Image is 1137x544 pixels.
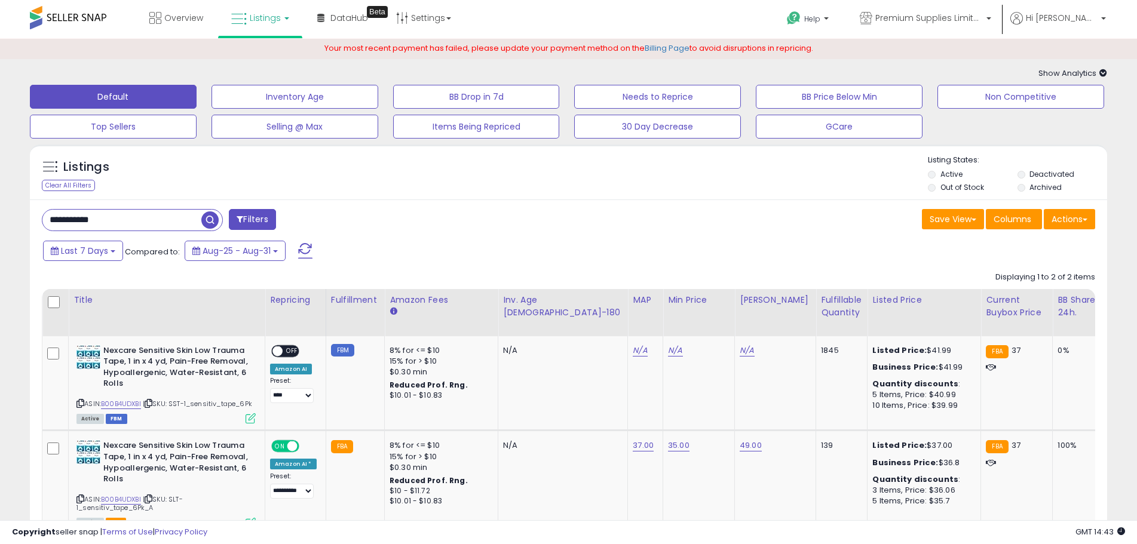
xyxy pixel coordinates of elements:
[986,294,1047,319] div: Current Buybox Price
[270,294,321,306] div: Repricing
[390,380,468,390] b: Reduced Prof. Rng.
[503,345,618,356] div: N/A
[986,440,1008,453] small: FBA
[331,440,353,453] small: FBA
[1058,294,1101,319] div: BB Share 24h.
[872,345,927,356] b: Listed Price:
[872,362,971,373] div: $41.99
[76,494,183,512] span: | SKU: SLT-1_sensitiv_tape_6Pk_A
[574,85,741,109] button: Needs to Reprice
[1012,345,1020,356] span: 37
[574,115,741,139] button: 30 Day Decrease
[986,209,1042,229] button: Columns
[103,345,249,392] b: Nexcare Sensitive Skin Low Trauma Tape, 1 in x 4 yd, Pain-Free Removal, Hypoallergenic, Water-Res...
[185,241,286,261] button: Aug-25 - Aug-31
[390,486,489,496] div: $10 - $11.72
[324,42,813,54] span: Your most recent payment has failed, please update your payment method on the to avoid disruption...
[155,526,207,537] a: Privacy Policy
[872,378,958,389] b: Quantity discounts
[103,440,249,487] b: Nexcare Sensitive Skin Low Trauma Tape, 1 in x 4 yd, Pain-Free Removal, Hypoallergenic, Water-Res...
[668,439,689,451] a: 35.00
[76,345,100,369] img: 51lo6fYZanL._SL40_.jpg
[143,399,252,408] span: | SKU: SST-1_sensitiv_tape_6Pk
[1029,169,1074,179] label: Deactivated
[76,518,104,528] span: All listings currently available for purchase on Amazon
[76,414,104,424] span: All listings currently available for purchase on Amazon
[12,527,207,538] div: seller snap | |
[393,115,560,139] button: Items Being Repriced
[63,159,109,176] h5: Listings
[12,526,56,537] strong: Copyright
[212,115,378,139] button: Selling @ Max
[30,85,197,109] button: Default
[270,459,317,469] div: Amazon AI *
[43,241,123,261] button: Last 7 Days
[229,209,275,230] button: Filters
[645,42,689,54] a: Billing Page
[164,12,203,24] span: Overview
[390,294,493,306] div: Amazon Fees
[367,6,388,18] div: Tooltip anchor
[42,180,95,191] div: Clear All Filters
[994,213,1031,225] span: Columns
[995,272,1095,283] div: Displaying 1 to 2 of 2 items
[390,306,397,317] small: Amazon Fees.
[1044,209,1095,229] button: Actions
[76,440,100,464] img: 51lo6fYZanL._SL40_.jpg
[633,439,654,451] a: 37.00
[270,377,317,404] div: Preset:
[1075,526,1125,537] span: 2025-09-8 14:43 GMT
[986,345,1008,358] small: FBA
[330,12,368,24] span: DataHub
[928,155,1107,166] p: Listing States:
[390,451,489,462] div: 15% for > $10
[740,294,811,306] div: [PERSON_NAME]
[390,356,489,367] div: 15% for > $10
[390,462,489,473] div: $0.30 min
[821,440,858,451] div: 139
[922,209,984,229] button: Save View
[390,391,489,401] div: $10.01 - $10.83
[393,85,560,109] button: BB Drop in 7d
[125,246,180,257] span: Compared to:
[872,400,971,411] div: 10 Items, Price: $39.99
[872,485,971,496] div: 3 Items, Price: $36.06
[283,346,302,356] span: OFF
[872,379,971,389] div: :
[1012,439,1020,451] span: 37
[777,2,841,39] a: Help
[250,12,281,24] span: Listings
[390,345,489,356] div: 8% for <= $10
[1038,67,1107,79] span: Show Analytics
[503,294,623,319] div: Inv. Age [DEMOGRAPHIC_DATA]-180
[390,475,468,485] b: Reduced Prof. Rng.
[872,474,971,485] div: :
[390,440,489,451] div: 8% for <= $10
[821,294,862,319] div: Fulfillable Quantity
[1058,440,1097,451] div: 100%
[331,294,379,306] div: Fulfillment
[872,457,938,468] b: Business Price:
[872,439,927,451] b: Listed Price:
[804,14,820,24] span: Help
[740,439,762,451] a: 49.00
[272,441,287,451] span: ON
[872,361,938,373] b: Business Price:
[633,294,658,306] div: MAP
[203,245,271,257] span: Aug-25 - Aug-31
[872,496,971,506] div: 5 Items, Price: $35.7
[102,526,153,537] a: Terms of Use
[212,85,378,109] button: Inventory Age
[106,518,126,528] span: FBA
[872,345,971,356] div: $41.99
[76,345,256,423] div: ASIN:
[101,494,141,505] a: B00B4UDXBI
[872,474,958,485] b: Quantity discounts
[101,399,141,409] a: B00B4UDXBI
[872,457,971,468] div: $36.8
[668,345,682,356] a: N/A
[756,85,923,109] button: BB Price Below Min
[872,294,976,306] div: Listed Price
[73,294,260,306] div: Title
[786,11,801,26] i: Get Help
